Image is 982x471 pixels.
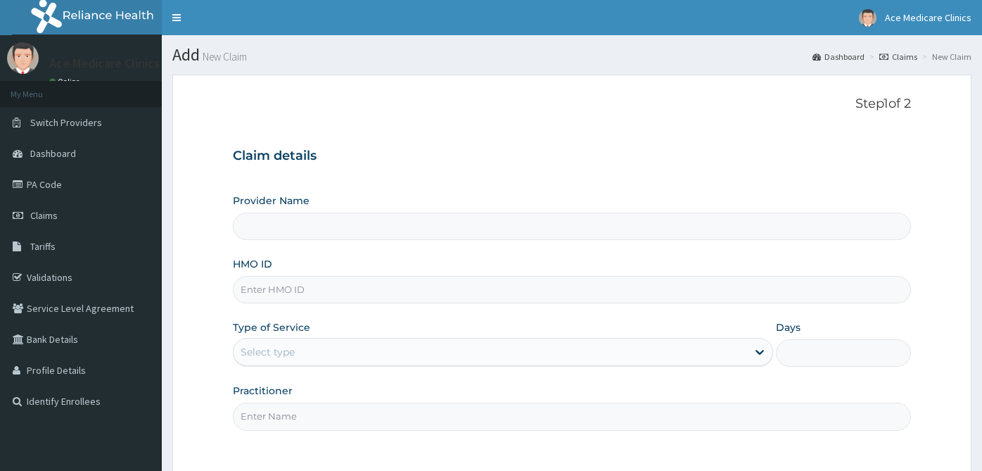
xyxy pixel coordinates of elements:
[233,96,911,112] p: Step 1 of 2
[885,11,971,24] span: Ace Medicare Clinics
[241,345,295,359] div: Select type
[919,51,971,63] li: New Claim
[7,42,39,74] img: User Image
[233,257,272,271] label: HMO ID
[30,209,58,222] span: Claims
[233,320,310,334] label: Type of Service
[233,276,911,303] input: Enter HMO ID
[233,149,911,164] h3: Claim details
[200,51,247,62] small: New Claim
[859,9,876,27] img: User Image
[233,194,310,208] label: Provider Name
[776,320,801,334] label: Days
[172,46,971,64] h1: Add
[49,57,160,70] p: Ace Medicare Clinics
[49,77,83,87] a: Online
[30,116,102,129] span: Switch Providers
[30,240,56,253] span: Tariffs
[879,51,917,63] a: Claims
[812,51,865,63] a: Dashboard
[233,403,911,430] input: Enter Name
[233,384,293,398] label: Practitioner
[30,147,76,160] span: Dashboard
